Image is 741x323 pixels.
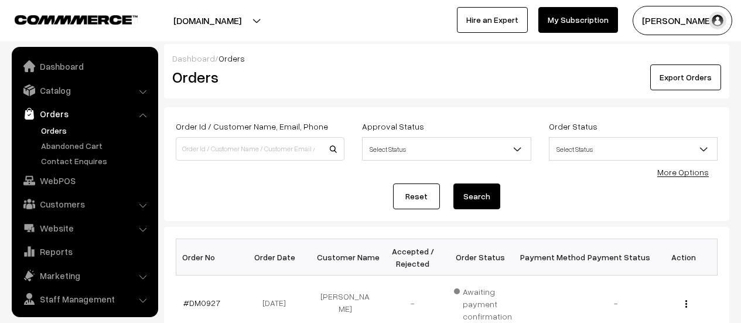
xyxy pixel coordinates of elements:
a: Customers [15,193,154,215]
a: Catalog [15,80,154,101]
th: Accepted / Rejected [379,239,447,276]
th: Order No [176,239,244,276]
a: Staff Management [15,288,154,310]
span: Select Status [549,139,717,159]
a: Hire an Expert [457,7,528,33]
span: Select Status [363,139,530,159]
img: Menu [685,300,687,308]
a: More Options [657,167,709,177]
h2: Orders [172,68,343,86]
a: Orders [15,103,154,124]
a: WebPOS [15,170,154,191]
span: Orders [218,53,245,63]
a: Contact Enquires [38,155,154,167]
th: Payment Status [582,239,650,276]
th: Customer Name [312,239,380,276]
th: Order Status [447,239,515,276]
button: [DOMAIN_NAME] [132,6,282,35]
a: Dashboard [172,53,215,63]
img: COMMMERCE [15,15,138,24]
a: Marketing [15,265,154,286]
label: Order Id / Customer Name, Email, Phone [176,120,328,132]
button: [PERSON_NAME] [633,6,732,35]
a: Website [15,217,154,239]
span: Awaiting payment confirmation [454,283,513,322]
a: Dashboard [15,56,154,77]
img: user [709,12,726,29]
th: Order Date [244,239,312,276]
button: Export Orders [650,64,721,90]
label: Approval Status [362,120,424,132]
th: Payment Method [514,239,582,276]
div: / [172,52,721,64]
a: #DM0927 [183,298,220,308]
a: Orders [38,124,154,137]
a: Abandoned Cart [38,140,154,152]
th: Action [650,239,718,276]
a: My Subscription [538,7,618,33]
span: Select Status [549,137,718,161]
a: Reset [393,183,440,209]
span: Select Status [362,137,531,161]
a: Reports [15,241,154,262]
button: Search [453,183,500,209]
a: COMMMERCE [15,12,117,26]
label: Order Status [549,120,597,132]
input: Order Id / Customer Name / Customer Email / Customer Phone [176,137,344,161]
